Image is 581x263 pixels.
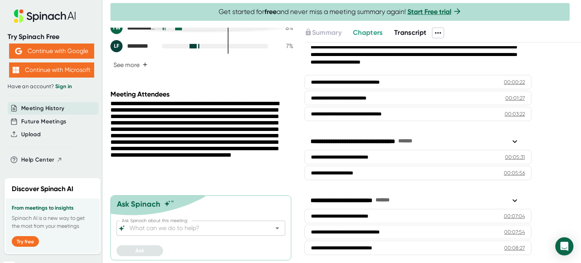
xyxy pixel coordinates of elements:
div: TEAM SAFE WSHOTF [110,22,156,34]
button: Help Center [21,156,62,164]
button: Upload [21,130,40,139]
div: 00:07:54 [504,228,525,236]
h3: From meetings to insights [12,205,93,211]
p: Spinach AI is a new way to get the most from your meetings [12,214,93,230]
button: Ask [117,245,163,256]
div: 00:05:56 [504,169,525,177]
button: Meeting History [21,104,64,113]
span: Summary [312,28,342,37]
h2: Discover Spinach AI [12,184,73,194]
div: LF [110,40,123,52]
span: + [143,62,148,68]
span: Get started for and never miss a meeting summary again! [219,8,462,16]
div: 00:05:31 [505,153,525,161]
span: Chapters [353,28,383,37]
button: Open [272,223,283,233]
button: Continue with Google [9,44,94,59]
div: Ask Spinach [117,199,160,209]
button: Try free [12,236,39,247]
div: Meeting Attendees [110,90,295,98]
div: 00:01:27 [505,94,525,102]
div: Open Intercom Messenger [555,237,573,255]
img: Aehbyd4JwY73AAAAAElFTkSuQmCC [15,48,22,54]
input: What can we do to help? [128,223,261,233]
div: 00:07:04 [504,212,525,220]
button: Chapters [353,28,383,38]
button: See more+ [110,58,151,72]
div: 00:00:22 [504,78,525,86]
button: Future Meetings [21,117,66,126]
button: Summary [304,28,342,38]
a: Start Free trial [407,8,451,16]
div: TW [110,22,123,34]
div: Upgrade to access [304,28,353,38]
span: Help Center [21,156,54,164]
span: Transcript [394,28,427,37]
div: 7 % [274,42,293,50]
div: 00:03:22 [505,110,525,118]
a: Sign in [55,83,72,90]
div: Laura Fry [110,40,156,52]
button: Transcript [394,28,427,38]
b: free [264,8,277,16]
button: Continue with Microsoft [9,62,94,78]
div: 00:08:27 [504,244,525,252]
span: Ask [135,247,144,254]
div: Try Spinach Free [8,33,95,41]
div: 8 % [274,24,293,31]
div: Have an account? [8,83,95,90]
